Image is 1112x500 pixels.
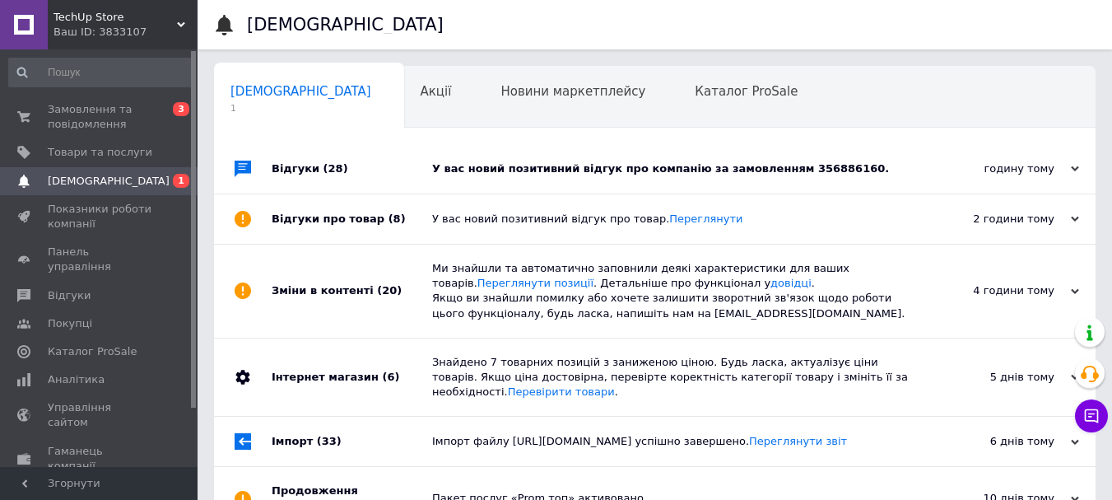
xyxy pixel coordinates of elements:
[669,213,742,225] a: Переглянути
[54,25,198,40] div: Ваш ID: 3833107
[247,15,444,35] h1: [DEMOGRAPHIC_DATA]
[48,288,91,303] span: Відгуки
[508,386,615,398] a: Перевірити товари
[48,400,152,430] span: Управління сайтом
[48,344,137,359] span: Каталог ProSale
[48,316,92,331] span: Покупці
[432,355,914,400] div: Знайдено 7 товарних позицій з заниженою ціною. Будь ласка, актуалізує ціни товарів. Якщо ціна дос...
[432,212,914,227] div: У вас новий позитивний відгук про товар.
[770,277,812,289] a: довідці
[272,417,432,466] div: Імпорт
[1075,400,1108,432] button: Чат з покупцем
[389,213,406,225] span: (8)
[323,162,348,175] span: (28)
[230,102,371,114] span: 1
[432,434,914,449] div: Імпорт файлу [URL][DOMAIN_NAME] успішно завершено.
[477,277,593,289] a: Переглянути позиції
[317,435,342,447] span: (33)
[48,245,152,274] span: Панель управління
[695,84,798,99] span: Каталог ProSale
[432,161,914,176] div: У вас новий позитивний відгук про компанію за замовленням 356886160.
[914,434,1079,449] div: 6 днів тому
[48,174,170,189] span: [DEMOGRAPHIC_DATA]
[48,444,152,474] span: Гаманець компанії
[914,283,1079,298] div: 4 години тому
[500,84,645,99] span: Новини маркетплейсу
[421,84,452,99] span: Акції
[230,84,371,99] span: [DEMOGRAPHIC_DATA]
[272,245,432,338] div: Зміни в контенті
[432,261,914,321] div: Ми знайшли та автоматично заповнили деякі характеристики для ваших товарів. . Детальніше про функ...
[914,370,1079,385] div: 5 днів тому
[54,10,177,25] span: TechUp Store
[8,58,194,87] input: Пошук
[914,161,1079,176] div: годину тому
[48,202,152,231] span: Показники роботи компанії
[382,371,399,383] span: (6)
[173,174,189,188] span: 1
[749,435,847,447] a: Переглянути звіт
[377,284,402,297] span: (20)
[48,102,152,132] span: Замовлення та повідомлення
[173,102,189,116] span: 3
[48,372,105,387] span: Аналітика
[272,339,432,417] div: Інтернет магазин
[48,145,152,160] span: Товари та послуги
[272,194,432,244] div: Відгуки про товар
[272,144,432,194] div: Відгуки
[914,212,1079,227] div: 2 години тому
